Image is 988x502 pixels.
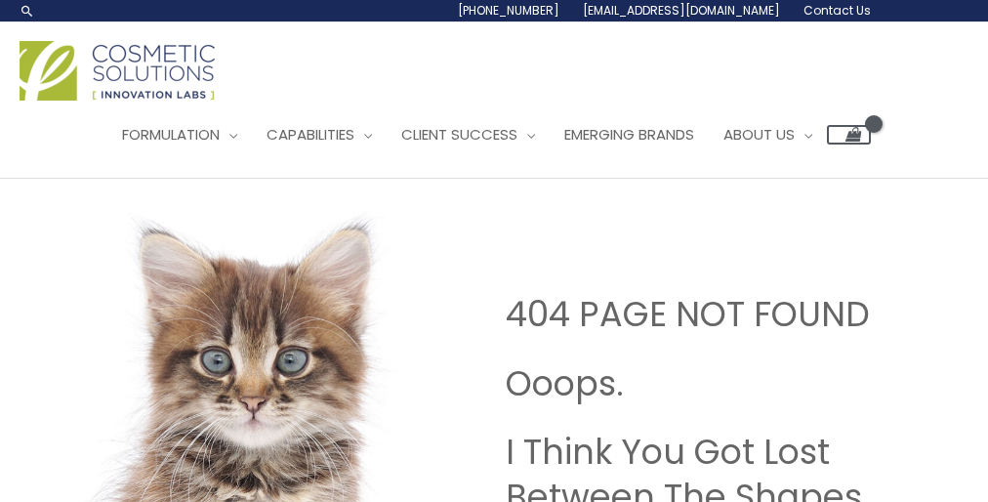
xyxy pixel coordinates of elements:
[252,105,387,164] a: Capabilities
[20,41,215,101] img: Cosmetic Solutions Logo
[803,2,871,19] span: Contact Us
[583,2,780,19] span: [EMAIL_ADDRESS][DOMAIN_NAME]
[723,124,795,145] span: About Us
[709,105,827,164] a: About Us
[458,2,559,19] span: [PHONE_NUMBER]
[267,124,354,145] span: Capabilities
[107,105,252,164] a: Formulation
[550,105,709,164] a: Emerging Brands
[827,125,871,145] a: View Shopping Cart, empty
[564,124,694,145] span: Emerging Brands
[387,105,550,164] a: Client Success
[401,124,517,145] span: Client Success
[122,124,220,145] span: Formulation
[20,3,35,19] a: Search icon link
[506,361,983,406] h2: Ooops.
[506,290,983,338] h1: 404 PAGE NOT FOUND
[93,105,871,164] nav: Site Navigation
